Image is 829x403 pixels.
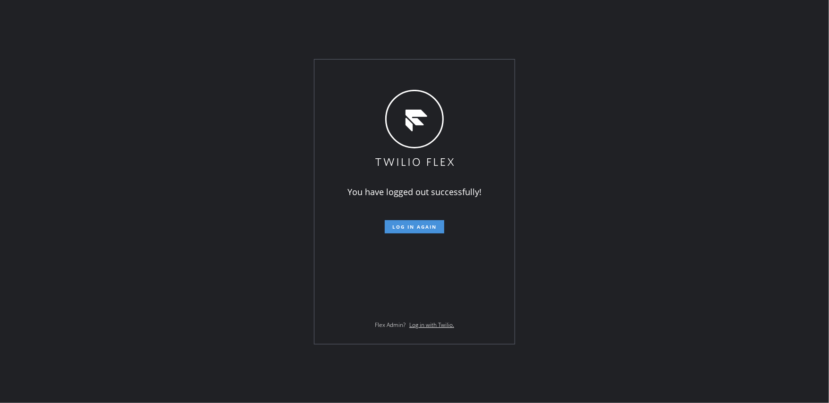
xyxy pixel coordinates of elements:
span: You have logged out successfully! [347,186,482,197]
a: Log in with Twilio. [409,321,454,329]
button: Log in again [385,220,444,233]
span: Log in again [392,223,437,230]
span: Flex Admin? [375,321,406,329]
